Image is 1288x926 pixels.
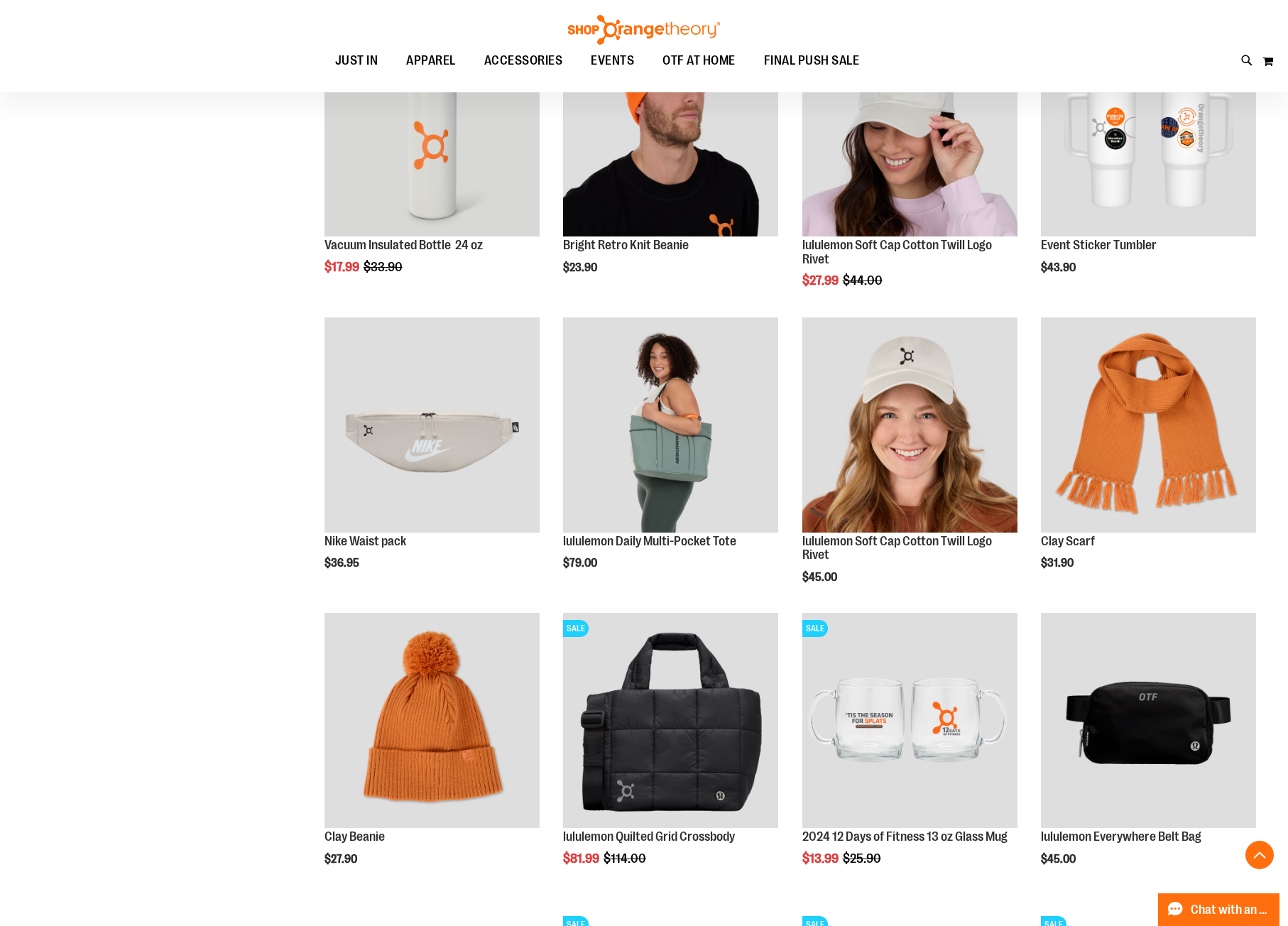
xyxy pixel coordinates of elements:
[563,261,599,274] span: $23.90
[802,534,992,562] a: lululemon Soft Cap Cotton Twill Logo Rivet
[662,45,736,77] span: OTF AT HOME
[1041,21,1256,239] a: OTF 40 oz. Sticker TumblerNEW
[563,317,778,535] a: Main view of 2024 Convention lululemon Daily Multi-Pocket Tote
[1245,841,1274,869] button: Back To Top
[648,45,750,77] a: OTF AT HOME
[1041,557,1076,570] span: $31.90
[1041,317,1256,535] a: Clay Scarf
[406,45,456,77] span: APPAREL
[802,613,1017,830] a: Main image of 2024 12 Days of Fitness 13 oz Glass MugSALE
[802,829,1008,844] a: 2024 12 Days of Fitness 13 oz Glass Mug
[563,620,589,637] span: SALE
[1041,613,1256,828] img: lululemon Everywhere Belt Bag
[563,851,601,866] span: $81.99
[556,14,785,310] div: product
[802,238,992,266] a: lululemon Soft Cap Cotton Twill Logo Rivet
[324,317,540,535] a: Main view of 2024 Convention Nike Waistpack
[556,310,785,606] div: product
[843,273,885,288] span: $44.00
[324,21,540,239] a: Vacuum Insulated Bottle 24 ozSALE
[324,317,540,533] img: Main view of 2024 Convention Nike Waistpack
[484,45,563,77] span: ACCESSORIES
[843,851,883,866] span: $25.90
[795,310,1025,621] div: product
[324,853,359,866] span: $27.90
[795,606,1025,902] div: product
[1041,613,1256,830] a: lululemon Everywhere Belt Bag
[802,317,1017,533] img: Main view of 2024 Convention lululemon Soft Cap Cotton Twill Logo Rivet
[364,260,405,274] span: $33.90
[802,851,841,866] span: $13.99
[1034,14,1263,310] div: product
[324,21,540,236] img: Vacuum Insulated Bottle 24 oz
[1034,606,1263,902] div: product
[392,45,470,77] a: APPAREL
[1041,317,1256,533] img: Clay Scarf
[324,534,406,548] a: Nike Waist pack
[324,829,385,844] a: Clay Beanie
[317,310,547,606] div: product
[802,21,1017,236] img: OTF lululemon Soft Cap Cotton Twill Logo Rivet Khaki
[324,557,361,570] span: $36.95
[802,571,839,584] span: $45.00
[1191,903,1271,917] span: Chat with an Expert
[764,45,860,77] span: FINAL PUSH SALE
[1041,238,1157,252] a: Event Sticker Tumbler
[1041,534,1095,548] a: Clay Scarf
[324,613,540,828] img: Clay Beanie
[563,534,736,548] a: lululemon Daily Multi-Pocket Tote
[317,14,547,310] div: product
[335,45,378,77] span: JUST IN
[324,238,483,252] a: Vacuum Insulated Bottle 24 oz
[795,14,1025,325] div: product
[802,620,828,637] span: SALE
[563,829,735,844] a: lululemon Quilted Grid Crossbody
[802,613,1017,828] img: Main image of 2024 12 Days of Fitness 13 oz Glass Mug
[556,606,785,902] div: product
[802,273,841,288] span: $27.99
[750,45,874,77] a: FINAL PUSH SALE
[604,851,648,866] span: $114.00
[563,613,778,830] a: lululemon Quilted Grid CrossbodySALE
[563,613,778,828] img: lululemon Quilted Grid Crossbody
[563,557,599,570] span: $79.00
[321,45,393,77] a: JUST IN
[591,45,634,77] span: EVENTS
[317,606,547,902] div: product
[1041,21,1256,236] img: OTF 40 oz. Sticker Tumbler
[1034,310,1263,606] div: product
[1041,853,1078,866] span: $45.00
[563,21,778,236] img: Bright Retro Knit Beanie
[470,45,577,77] a: ACCESSORIES
[563,238,689,252] a: Bright Retro Knit Beanie
[563,317,778,533] img: Main view of 2024 Convention lululemon Daily Multi-Pocket Tote
[1041,829,1201,844] a: lululemon Everywhere Belt Bag
[563,21,778,239] a: Bright Retro Knit Beanie
[1158,893,1280,926] button: Chat with an Expert
[324,260,361,274] span: $17.99
[802,21,1017,239] a: OTF lululemon Soft Cap Cotton Twill Logo Rivet KhakiSALE
[566,15,722,45] img: Shop Orangetheory
[324,613,540,830] a: Clay Beanie
[577,45,648,77] a: EVENTS
[1041,261,1078,274] span: $43.90
[802,317,1017,535] a: Main view of 2024 Convention lululemon Soft Cap Cotton Twill Logo Rivet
